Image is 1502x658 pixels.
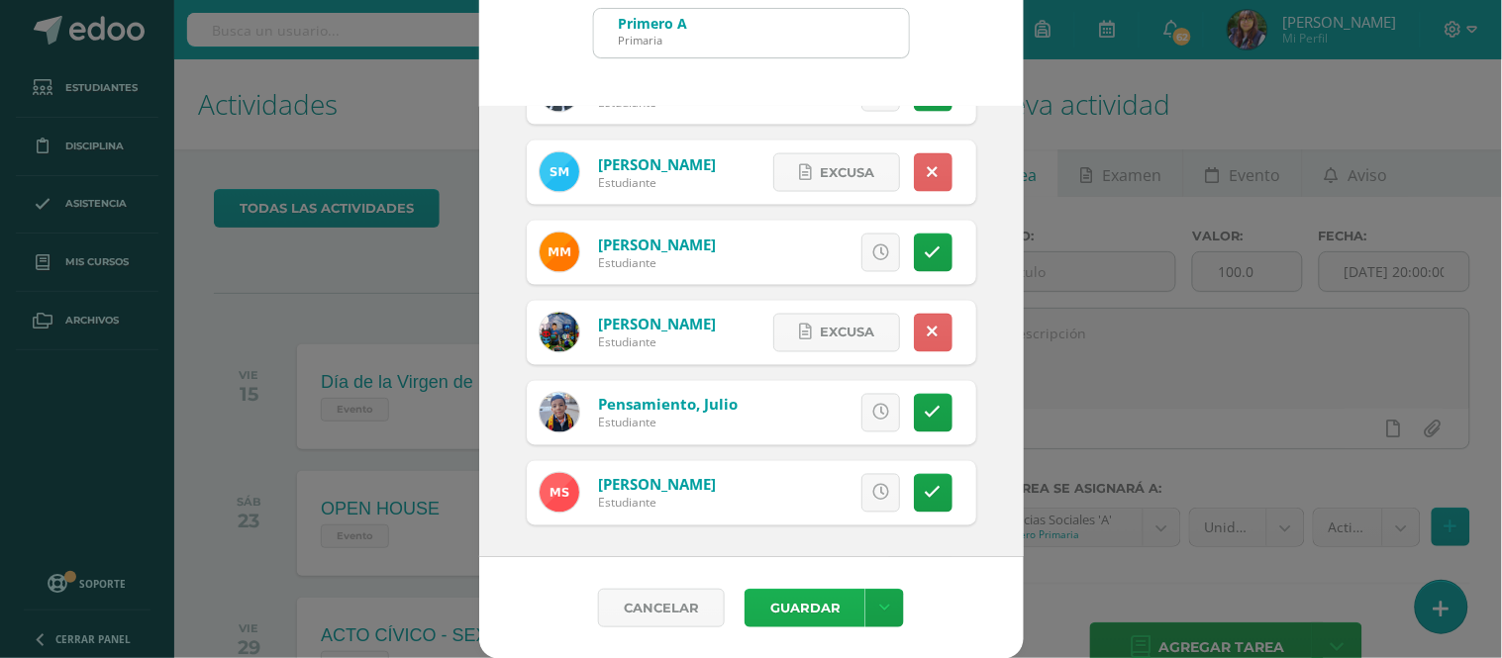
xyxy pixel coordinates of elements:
div: Estudiante [598,495,716,512]
a: Pensamiento, Julio [598,395,738,415]
input: Busca un grado o sección aquí... [594,9,909,57]
div: Primaria [619,33,688,47]
div: Estudiante [598,174,716,191]
span: Excusa [820,154,874,191]
button: Guardar [745,589,865,627]
a: [PERSON_NAME] [598,315,716,334]
a: Excusa [773,153,900,192]
div: Estudiante [598,254,716,271]
span: Excusa [767,475,822,512]
img: 5517557a00ec6cb4703d17cce7e93c31.png [540,233,579,272]
img: 09232247c0b0cbaecf764a960ba4c456.png [540,473,579,513]
a: [PERSON_NAME] [598,235,716,254]
a: [PERSON_NAME] [598,475,716,495]
div: Estudiante [598,334,716,351]
img: dcaf5a3d1792485501248405a57d00c4.png [540,313,579,352]
span: Excusa [820,315,874,351]
img: 6e7454127d5b9f660b61043954dc5ce8.png [540,393,579,432]
a: Cancelar [598,589,725,627]
div: Primero A [619,14,688,33]
img: 33927b736da7a3e370b38c6fb2e16b9c.png [540,152,579,192]
span: Excusa [767,395,822,431]
div: Estudiante [598,415,738,431]
a: Excusa [773,314,900,352]
a: [PERSON_NAME] [598,154,716,174]
span: Excusa [767,235,822,271]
